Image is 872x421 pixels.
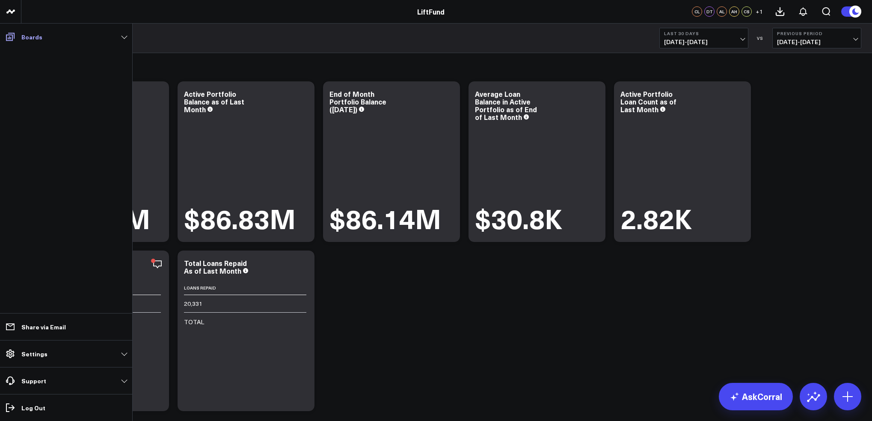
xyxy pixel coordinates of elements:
[620,205,692,231] div: 2.82K
[664,39,744,45] span: [DATE] - [DATE]
[21,377,46,384] p: Support
[184,89,244,114] div: Active Portfolio Balance as of Last Month
[754,6,764,17] button: +1
[756,9,763,15] span: + 1
[719,383,793,410] a: AskCorral
[692,6,702,17] div: CL
[3,400,130,415] a: Log Out
[184,258,247,275] div: Total Loans Repaid As of Last Month
[475,89,537,122] div: Average Loan Balance in Active Portfolio as of End of Last Month
[620,89,676,114] div: Active Portfolio Loan Count as of Last Month
[729,6,739,17] div: AH
[704,6,715,17] div: DT
[664,31,744,36] b: Last 30 Days
[777,39,857,45] span: [DATE] - [DATE]
[21,323,66,330] p: Share via Email
[741,6,752,17] div: CS
[753,36,768,41] div: VS
[659,28,748,48] button: Last 30 Days[DATE]-[DATE]
[772,28,861,48] button: Previous Period[DATE]-[DATE]
[417,7,445,16] a: LiftFund
[184,281,306,295] th: Loans Repaid
[777,31,857,36] b: Previous Period
[329,205,441,231] div: $86.14M
[184,318,204,326] div: TOTAL
[717,6,727,17] div: AL
[329,89,386,114] div: End of Month Portfolio Balance ([DATE])
[475,205,562,231] div: $30.8K
[21,350,47,357] p: Settings
[21,404,45,411] p: Log Out
[21,33,42,40] p: Boards
[184,205,296,231] div: $86.83M
[184,299,202,308] div: 20,331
